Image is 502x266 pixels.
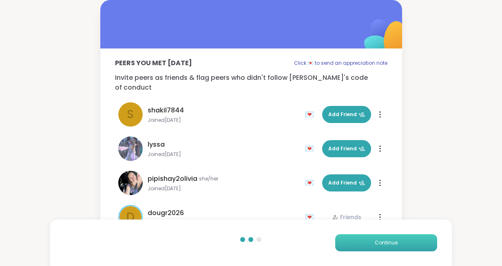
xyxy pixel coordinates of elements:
[148,117,300,123] span: Joined [DATE]
[332,213,361,221] div: Friends
[127,106,134,123] span: s
[148,185,300,192] span: Joined [DATE]
[328,179,365,187] span: Add Friend
[126,209,135,226] span: d
[305,211,317,224] div: 💌
[148,208,184,218] span: dougr2026
[148,151,300,158] span: Joined [DATE]
[335,234,437,251] button: Continue
[148,140,165,149] span: lyssa
[375,239,398,246] span: Continue
[148,174,197,184] span: pipishay2olivia
[328,145,365,152] span: Add Friend
[148,106,184,115] span: shakil7844
[199,176,218,182] span: she/her
[305,108,317,121] div: 💌
[322,140,371,157] button: Add Friend
[305,142,317,155] div: 💌
[322,174,371,191] button: Add Friend
[118,136,143,161] img: lyssa
[115,58,192,68] p: Peers you met [DATE]
[328,111,365,118] span: Add Friend
[322,106,371,123] button: Add Friend
[115,73,387,92] p: Invite peers as friends & flag peers who didn't follow [PERSON_NAME]'s code of conduct
[118,171,143,195] img: pipishay2olivia
[294,58,387,68] p: Click 💌 to send an appreciation note
[305,176,317,189] div: 💌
